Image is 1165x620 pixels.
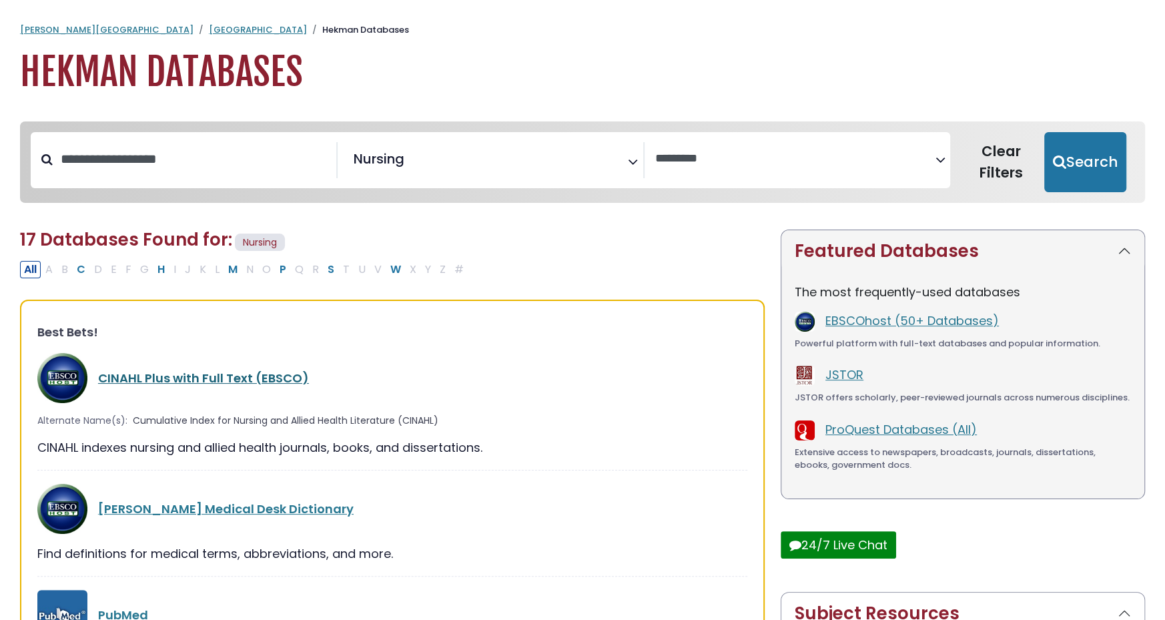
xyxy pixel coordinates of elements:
[98,370,309,386] a: CINAHL Plus with Full Text (EBSCO)
[958,132,1044,192] button: Clear Filters
[20,23,1145,37] nav: breadcrumb
[98,501,354,517] a: [PERSON_NAME] Medical Desk Dictionary
[20,260,469,277] div: Alpha-list to filter by first letter of database name
[795,283,1131,301] p: The most frequently-used databases
[37,545,747,563] div: Find definitions for medical terms, abbreviations, and more.
[276,261,290,278] button: Filter Results P
[307,23,409,37] li: Hekman Databases
[354,149,404,169] span: Nursing
[133,414,438,428] span: Cumulative Index for Nursing and Allied Health Literature (CINAHL)
[20,23,193,36] a: [PERSON_NAME][GEOGRAPHIC_DATA]
[825,421,977,438] a: ProQuest Databases (All)
[20,121,1145,203] nav: Search filters
[20,261,41,278] button: All
[795,337,1131,350] div: Powerful platform with full-text databases and popular information.
[37,438,747,456] div: CINAHL indexes nursing and allied health journals, books, and dissertations.
[235,234,285,252] span: Nursing
[655,152,935,166] textarea: Search
[53,148,336,170] input: Search database by title or keyword
[37,325,747,340] h3: Best Bets!
[795,391,1131,404] div: JSTOR offers scholarly, peer-reviewed journals across numerous disciplines.
[209,23,307,36] a: [GEOGRAPHIC_DATA]
[825,366,863,383] a: JSTOR
[73,261,89,278] button: Filter Results C
[324,261,338,278] button: Filter Results S
[781,230,1144,272] button: Featured Databases
[795,446,1131,472] div: Extensive access to newspapers, broadcasts, journals, dissertations, ebooks, government docs.
[348,149,404,169] li: Nursing
[224,261,242,278] button: Filter Results M
[37,414,127,428] span: Alternate Name(s):
[153,261,169,278] button: Filter Results H
[407,156,416,170] textarea: Search
[781,531,896,559] button: 24/7 Live Chat
[386,261,405,278] button: Filter Results W
[825,312,999,329] a: EBSCOhost (50+ Databases)
[1044,132,1126,192] button: Submit for Search Results
[20,228,232,252] span: 17 Databases Found for:
[20,50,1145,95] h1: Hekman Databases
